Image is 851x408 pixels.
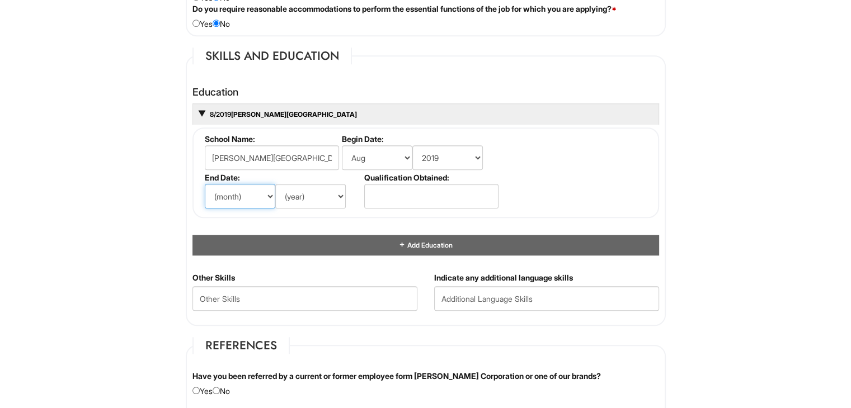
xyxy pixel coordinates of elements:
label: Qualification Obtained: [364,173,497,182]
label: Have you been referred by a current or former employee form [PERSON_NAME] Corporation or one of o... [192,371,601,382]
legend: Skills and Education [192,48,352,64]
span: 8/2019 [209,110,231,118]
input: Additional Language Skills [434,286,659,311]
div: Yes No [184,371,667,397]
label: School Name: [205,134,337,144]
a: Add Education [398,241,452,249]
input: Other Skills [192,286,417,311]
label: Do you require reasonable accommodations to perform the essential functions of the job for which ... [192,3,617,15]
legend: References [192,337,290,354]
label: Begin Date: [342,134,497,144]
h4: Education [192,87,659,98]
span: Add Education [406,241,452,249]
div: Yes No [184,3,667,30]
label: Other Skills [192,272,235,283]
label: End Date: [205,173,360,182]
label: Indicate any additional language skills [434,272,573,283]
a: 8/2019[PERSON_NAME][GEOGRAPHIC_DATA] [209,110,357,118]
